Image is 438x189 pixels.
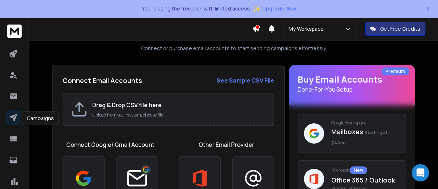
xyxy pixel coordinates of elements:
p: Connect or purchase email accounts to start sending campaigns effortlessly [141,45,326,52]
p: Microsoft [331,166,400,174]
strong: See Sample CSV File [217,76,274,84]
div: Open Intercom Messenger [412,164,429,181]
a: See Sample CSV File [217,76,274,85]
p: My Workspace [289,25,327,32]
div: Premium [382,67,409,75]
div: Campaigns [22,111,59,125]
p: Upload from your system, choose file [92,112,266,118]
p: Office 365 / Outlook [331,175,400,185]
h1: Connect Google/ Gmail Account [66,140,154,149]
h1: Other Email Provider [199,140,254,149]
h2: Connect Email Accounts [63,75,142,85]
p: Get Free Credits [380,25,420,32]
p: You're using the free plan with limited access [142,5,250,12]
span: Upgrade Now [262,5,296,12]
h2: Drag & Drop CSV file here [92,101,266,109]
h1: Buy Email Accounts [298,74,406,94]
div: New [350,166,367,174]
p: Done-For-You Setup [298,85,406,94]
p: Mailboxes [331,127,400,147]
button: Get Free Credits [365,22,425,36]
button: ✨Upgrade Now [253,1,296,16]
p: Google Workspace [331,120,400,126]
span: ✨ [253,4,261,14]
